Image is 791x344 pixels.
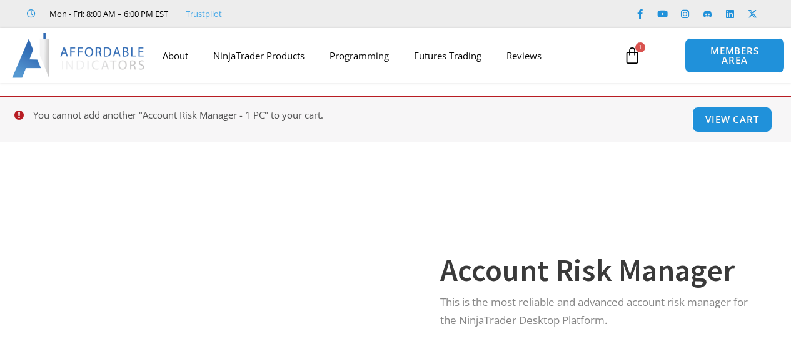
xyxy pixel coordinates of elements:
[186,6,222,21] a: Trustpilot
[698,46,771,65] span: MEMBERS AREA
[150,41,617,70] nav: Menu
[494,41,554,70] a: Reviews
[692,107,772,132] a: View cart
[635,42,645,52] span: 1
[605,37,660,74] a: 1
[12,33,146,78] img: LogoAI
[317,41,401,70] a: Programming
[440,248,760,292] h1: Account Risk Manager
[201,41,317,70] a: NinjaTrader Products
[440,293,760,330] p: This is the most reliable and advanced account risk manager for the NinjaTrader Desktop Platform.
[46,6,168,21] span: Mon - Fri: 8:00 AM – 6:00 PM EST
[685,38,784,73] a: MEMBERS AREA
[150,41,201,70] a: About
[401,41,494,70] a: Futures Trading
[33,107,773,124] li: You cannot add another "Account Risk Manager - 1 PC" to your cart.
